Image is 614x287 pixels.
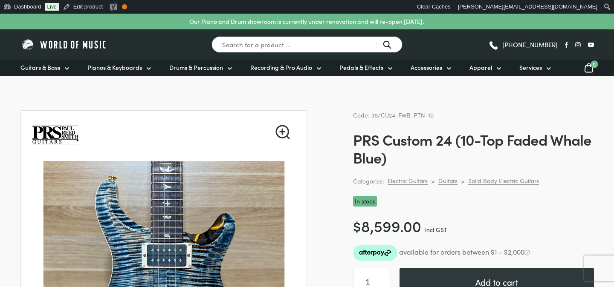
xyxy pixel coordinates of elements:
img: Paul Reed Smith [31,111,80,159]
span: Apparel [469,63,492,72]
a: Electric Guitars [388,177,428,185]
span: incl GST [425,225,447,234]
a: Guitars [438,177,458,185]
iframe: Chat with our support team [576,249,614,287]
p: In stock [353,196,377,207]
div: > [461,177,465,185]
span: Code: 38/CU24-FWB-PTN-10 [353,111,434,119]
a: View full-screen image gallery [275,125,290,139]
span: Pedals & Effects [339,63,383,72]
a: [PHONE_NUMBER] [488,38,558,51]
div: OK [122,4,127,9]
span: Pianos & Keyboards [87,63,142,72]
img: World of Music [20,38,108,51]
span: Services [519,63,542,72]
p: Our Piano and Drum showroom is currently under renovation and will re-open [DATE]. [189,17,424,26]
span: 0 [591,60,598,68]
h1: PRS Custom 24 (10-Top Faded Whale Blue) [353,130,594,166]
span: Categories: [353,176,384,186]
div: > [431,177,435,185]
bdi: 8,599.00 [353,215,421,236]
span: Accessories [411,63,442,72]
span: Guitars & Bass [20,63,60,72]
span: [PHONE_NUMBER] [502,41,558,48]
span: $ [353,215,361,236]
a: Solid Body Electric Guitars [468,177,539,185]
span: Recording & Pro Audio [250,63,312,72]
span: Drums & Percussion [169,63,223,72]
input: Search for a product ... [211,36,403,53]
a: Live [45,3,59,11]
